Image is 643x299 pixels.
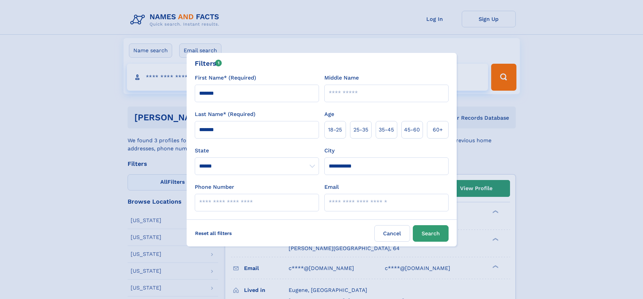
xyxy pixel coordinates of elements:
[404,126,420,134] span: 45‑60
[195,74,256,82] label: First Name* (Required)
[195,110,256,118] label: Last Name* (Required)
[413,225,449,242] button: Search
[328,126,342,134] span: 18‑25
[324,110,334,118] label: Age
[379,126,394,134] span: 35‑45
[324,183,339,191] label: Email
[195,147,319,155] label: State
[195,58,222,68] div: Filters
[195,183,234,191] label: Phone Number
[324,74,359,82] label: Middle Name
[374,225,410,242] label: Cancel
[324,147,334,155] label: City
[433,126,443,134] span: 60+
[191,225,236,241] label: Reset all filters
[353,126,368,134] span: 25‑35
